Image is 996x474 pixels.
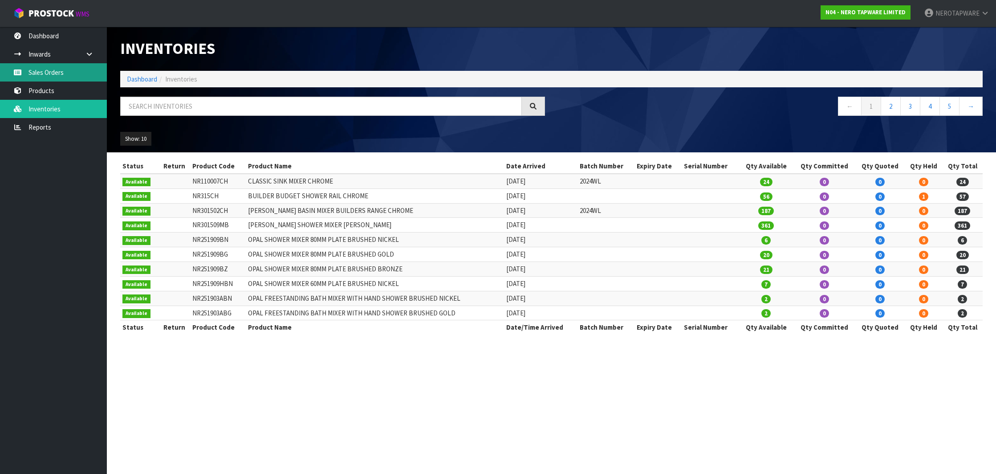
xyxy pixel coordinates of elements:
nav: Page navigation [558,97,983,118]
td: OPAL FREESTANDING BATH MIXER WITH HAND SHOWER BRUSHED GOLD [246,306,504,320]
span: 0 [875,207,885,215]
span: Inventories [165,75,197,83]
th: Product Code [190,320,246,335]
span: ProStock [28,8,74,19]
th: Date/Time Arrived [504,320,577,335]
span: 0 [875,221,885,230]
th: Qty Quoted [855,320,905,335]
th: Product Name [246,159,504,173]
span: 361 [955,221,970,230]
span: 0 [919,266,928,274]
th: Status [120,159,159,173]
span: 7 [958,280,967,289]
span: 0 [875,295,885,303]
span: 57 [956,192,969,201]
th: Qty Total [942,159,983,173]
span: 20 [956,251,969,259]
td: OPAL SHOWER MIXER 80MM PLATE BRUSHED BRONZE [246,262,504,276]
td: 2024WL [577,174,635,188]
span: 0 [919,207,928,215]
th: Qty Committed [793,159,855,173]
td: [DATE] [504,233,577,247]
span: 20 [760,251,772,259]
th: Batch Number [577,159,635,173]
span: 0 [820,192,829,201]
th: Return [159,159,190,173]
span: 361 [758,221,774,230]
td: NR251903ABG [190,306,246,320]
td: OPAL SHOWER MIXER 80MM PLATE BRUSHED NICKEL [246,233,504,247]
td: NR301502CH [190,203,246,218]
th: Qty Available [739,159,793,173]
th: Batch Number [577,320,635,335]
span: Available [122,280,150,289]
a: 5 [939,97,959,116]
span: 0 [919,251,928,259]
td: NR315CH [190,188,246,203]
span: 2 [958,309,967,318]
span: Available [122,178,150,187]
span: 187 [955,207,970,215]
span: 7 [761,280,771,289]
span: 0 [875,251,885,259]
td: OPAL SHOWER MIXER 60MM PLATE BRUSHED NICKEL [246,276,504,291]
span: 6 [958,236,967,245]
span: 21 [760,266,772,274]
span: 0 [919,295,928,303]
a: 4 [920,97,940,116]
th: Date Arrived [504,159,577,173]
td: BUILDER BUDGET SHOWER RAIL CHROME [246,188,504,203]
input: Search inventories [120,97,522,116]
th: Qty Quoted [855,159,905,173]
a: Dashboard [127,75,157,83]
th: Product Code [190,159,246,173]
td: NR110007CH [190,174,246,188]
td: [DATE] [504,276,577,291]
td: [PERSON_NAME] SHOWER MIXER [PERSON_NAME] [246,218,504,233]
span: 24 [956,178,969,186]
strong: N04 - NERO TAPWARE LIMITED [825,8,906,16]
td: [DATE] [504,306,577,320]
small: WMS [76,10,89,18]
th: Qty Total [942,320,983,335]
span: 0 [919,178,928,186]
td: NR251909BG [190,247,246,262]
span: 56 [760,192,772,201]
span: 0 [820,280,829,289]
th: Product Name [246,320,504,335]
a: 1 [861,97,881,116]
span: Available [122,221,150,230]
span: 0 [820,309,829,318]
span: 0 [820,236,829,245]
th: Expiry Date [634,320,682,335]
th: Serial Number [682,159,739,173]
span: 0 [875,309,885,318]
img: cube-alt.png [13,8,24,19]
td: NR251909BZ [190,262,246,276]
span: 0 [875,236,885,245]
span: Available [122,192,150,201]
span: 0 [919,221,928,230]
span: 1 [919,192,928,201]
span: 187 [758,207,774,215]
th: Return [159,320,190,335]
span: 0 [820,266,829,274]
span: 0 [919,309,928,318]
span: Available [122,236,150,245]
th: Qty Available [739,320,793,335]
span: 0 [820,295,829,303]
a: → [959,97,983,116]
td: NR251903ABN [190,291,246,306]
span: Available [122,266,150,274]
span: 2 [958,295,967,303]
td: [DATE] [504,174,577,188]
span: NEROTAPWARE [935,9,980,17]
span: 0 [875,266,885,274]
span: 0 [820,221,829,230]
td: NR251909HBN [190,276,246,291]
span: 21 [956,266,969,274]
span: 0 [875,192,885,201]
span: 0 [820,178,829,186]
span: 0 [820,207,829,215]
td: [DATE] [504,218,577,233]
